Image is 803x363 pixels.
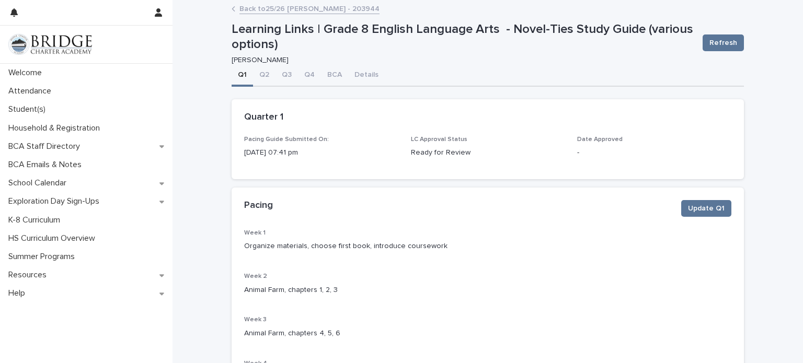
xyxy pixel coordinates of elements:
p: Learning Links | Grade 8 English Language Arts - Novel-Ties Study Guide (various options) [232,22,694,52]
span: Pacing Guide Submitted On: [244,136,329,143]
button: Refresh [703,34,744,51]
span: Update Q1 [688,203,725,214]
p: - [577,147,731,158]
p: HS Curriculum Overview [4,233,104,243]
p: [PERSON_NAME] [232,56,690,65]
a: Back to25/26 [PERSON_NAME] - 203944 [239,2,380,14]
button: Q2 [253,65,276,87]
span: Week 3 [244,317,267,323]
p: Help [4,288,33,298]
span: LC Approval Status [411,136,467,143]
p: Household & Registration [4,123,108,133]
p: BCA Emails & Notes [4,160,90,170]
p: Animal Farm, chapters 4, 5, 6 [244,328,731,339]
button: BCA [321,65,348,87]
button: Q4 [298,65,321,87]
button: Update Q1 [681,200,731,217]
p: [DATE] 07:41 pm [244,147,398,158]
span: Date Approved [577,136,623,143]
img: V1C1m3IdTEidaUdm9Hs0 [8,34,92,55]
p: Welcome [4,68,50,78]
p: Ready for Review [411,147,565,158]
p: School Calendar [4,178,75,188]
p: Summer Programs [4,252,83,262]
span: Refresh [709,38,737,48]
span: Week 1 [244,230,266,236]
p: BCA Staff Directory [4,142,88,151]
p: Resources [4,270,55,280]
button: Details [348,65,385,87]
p: K-8 Curriculum [4,215,68,225]
h2: Pacing [244,200,273,212]
p: Student(s) [4,104,54,114]
span: Week 2 [244,273,267,279]
p: Organize materials, choose first book, introduce coursework [244,241,731,252]
button: Q1 [232,65,253,87]
button: Q3 [276,65,298,87]
h2: Quarter 1 [244,112,283,123]
p: Attendance [4,86,60,96]
p: Animal Farm, chapters 1, 2, 3 [244,285,731,296]
p: Exploration Day Sign-Ups [4,196,108,206]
